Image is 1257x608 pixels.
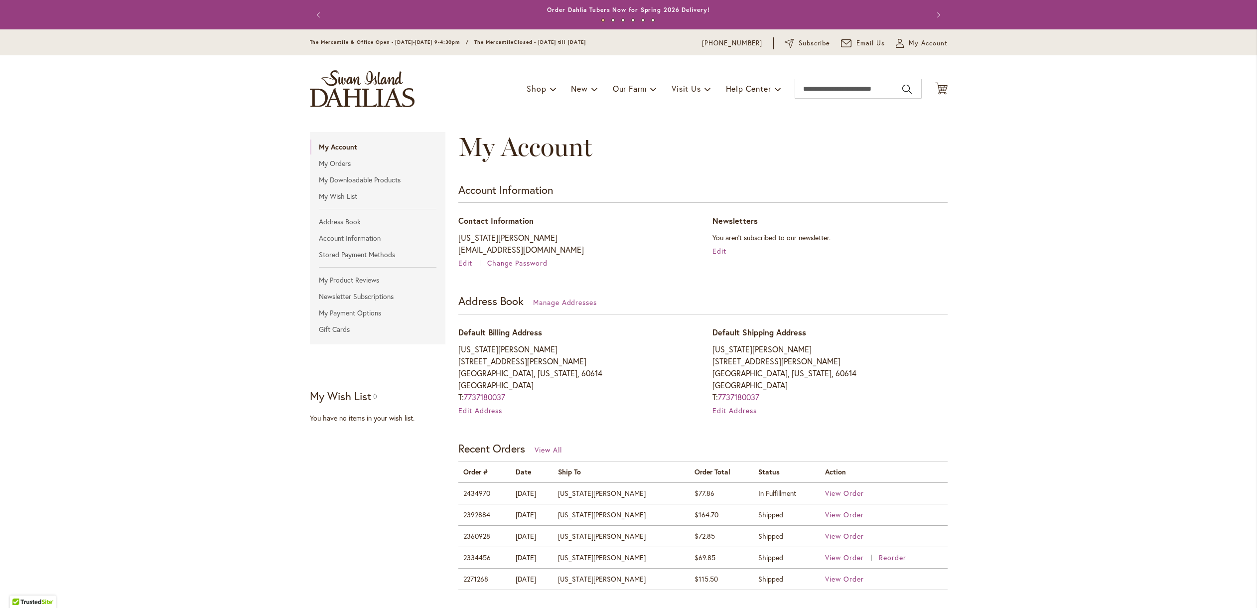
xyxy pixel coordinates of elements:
[458,343,693,403] address: [US_STATE][PERSON_NAME] [STREET_ADDRESS][PERSON_NAME] [GEOGRAPHIC_DATA], [US_STATE], 60614 [GEOGR...
[726,83,771,94] span: Help Center
[458,504,511,525] td: 2392884
[511,568,553,590] td: [DATE]
[820,461,947,482] th: Action
[702,38,762,48] a: [PHONE_NUMBER]
[514,39,585,45] span: Closed - [DATE] till [DATE]
[856,38,885,48] span: Email Us
[712,406,757,415] a: Edit Address
[672,83,700,94] span: Visit Us
[621,18,625,22] button: 3 of 6
[458,258,485,268] a: Edit
[631,18,635,22] button: 4 of 6
[712,343,947,403] address: [US_STATE][PERSON_NAME] [STREET_ADDRESS][PERSON_NAME] [GEOGRAPHIC_DATA], [US_STATE], 60614 [GEOGR...
[458,294,524,308] strong: Address Book
[841,38,885,48] a: Email Us
[310,231,446,246] a: Account Information
[310,172,446,187] a: My Downloadable Products
[310,389,371,403] strong: My Wish List
[785,38,830,48] a: Subscribe
[825,574,864,584] a: View Order
[695,553,715,562] span: $69.85
[458,327,542,337] span: Default Billing Address
[651,18,655,22] button: 6 of 6
[928,5,948,25] button: Next
[553,568,690,590] td: [US_STATE][PERSON_NAME]
[310,273,446,288] a: My Product Reviews
[310,70,415,107] a: store logo
[458,406,503,415] a: Edit Address
[712,215,758,226] span: Newsletters
[553,525,690,547] td: [US_STATE][PERSON_NAME]
[310,289,446,304] a: Newsletter Subscriptions
[553,504,690,525] td: [US_STATE][PERSON_NAME]
[547,6,709,13] a: Order Dahlia Tubers Now for Spring 2026 Delivery!
[527,83,546,94] span: Shop
[310,247,446,262] a: Stored Payment Methods
[310,413,452,423] div: You have no items in your wish list.
[909,38,948,48] span: My Account
[712,232,947,244] p: You aren't subscribed to our newsletter.
[825,531,864,541] a: View Order
[458,461,511,482] th: Order #
[511,504,553,525] td: [DATE]
[753,525,820,547] td: Shipped
[613,83,647,94] span: Our Farm
[753,547,820,568] td: Shipped
[695,531,715,541] span: $72.85
[458,258,472,268] span: Edit
[753,461,820,482] th: Status
[753,504,820,525] td: Shipped
[458,182,553,197] strong: Account Information
[641,18,645,22] button: 5 of 6
[712,246,726,256] a: Edit
[487,258,548,268] a: Change Password
[553,461,690,482] th: Ship To
[458,441,525,456] strong: Recent Orders
[310,140,446,154] strong: My Account
[310,214,446,229] a: Address Book
[458,547,511,568] td: 2334456
[535,445,562,455] a: View All
[511,525,553,547] td: [DATE]
[310,322,446,337] a: Gift Cards
[695,488,714,498] span: $77.86
[879,553,906,562] a: Reorder
[458,232,693,256] p: [US_STATE][PERSON_NAME] [EMAIL_ADDRESS][DOMAIN_NAME]
[611,18,615,22] button: 2 of 6
[753,482,820,504] td: In Fulfillment
[753,568,820,590] td: Shipped
[695,510,718,519] span: $164.70
[511,482,553,504] td: [DATE]
[825,553,864,562] span: View Order
[458,482,511,504] td: 2434970
[310,156,446,171] a: My Orders
[825,553,877,562] a: View Order
[825,510,864,519] a: View Order
[825,488,864,498] a: View Order
[553,547,690,568] td: [US_STATE][PERSON_NAME]
[458,568,511,590] td: 2271268
[310,189,446,204] a: My Wish List
[458,525,511,547] td: 2360928
[458,131,592,162] span: My Account
[464,392,505,402] a: 7737180037
[896,38,948,48] button: My Account
[533,298,597,307] a: Manage Addresses
[601,18,605,22] button: 1 of 6
[712,327,806,337] span: Default Shipping Address
[553,482,690,504] td: [US_STATE][PERSON_NAME]
[571,83,587,94] span: New
[458,215,534,226] span: Contact Information
[799,38,830,48] span: Subscribe
[511,547,553,568] td: [DATE]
